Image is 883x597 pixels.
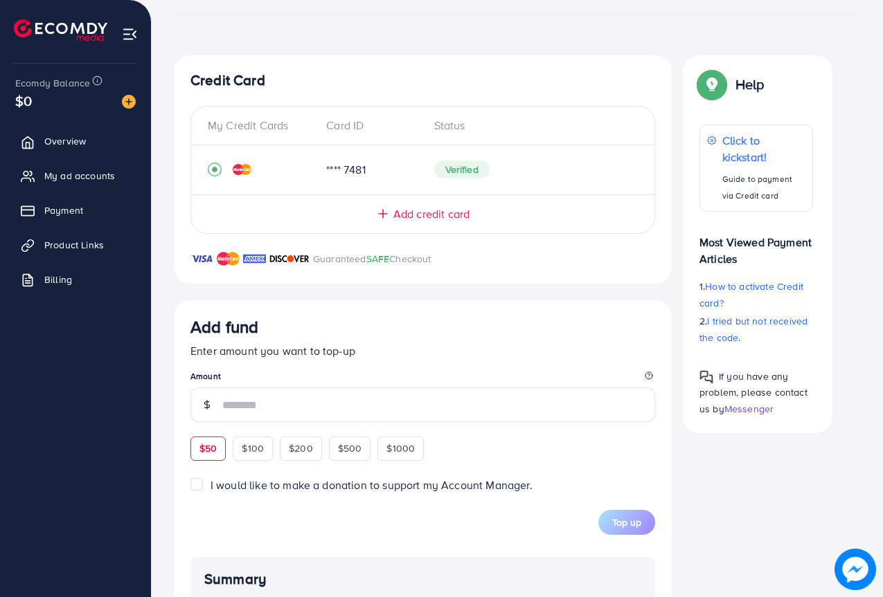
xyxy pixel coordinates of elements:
p: 2. [699,313,813,346]
img: menu [122,26,138,42]
p: Guide to payment via Credit card [722,171,805,204]
img: brand [269,250,310,267]
span: $500 [338,441,362,455]
p: Enter amount you want to top-up [190,342,655,359]
img: brand [190,250,213,267]
span: $100 [242,441,264,455]
img: image [122,95,136,109]
span: Messenger [724,402,774,416]
img: brand [243,250,266,267]
p: Help [735,76,765,93]
svg: record circle [208,163,222,176]
span: Product Links [44,238,104,252]
p: Most Viewed Payment Articles [699,223,813,267]
span: Ecomdy Balance [15,76,90,90]
span: Add credit card [393,206,470,222]
span: $1000 [386,441,415,455]
span: SAFE [366,252,390,266]
legend: Amount [190,370,655,387]
img: Popup guide [699,370,713,384]
span: If you have any problem, please contact us by [699,369,808,415]
h4: Credit Card [190,72,655,89]
span: I would like to make a donation to support my Account Manager. [211,477,533,493]
img: Popup guide [699,72,724,97]
h4: Summary [204,571,641,588]
div: Status [423,118,639,134]
a: Payment [10,196,141,224]
span: Overview [44,134,86,148]
span: $200 [289,441,313,455]
a: My ad accounts [10,162,141,190]
span: Payment [44,203,83,217]
img: brand [217,250,240,267]
img: image [835,549,876,590]
span: Billing [44,273,72,286]
img: credit [233,164,251,175]
a: Product Links [10,231,141,259]
a: Overview [10,127,141,155]
span: $0 [15,91,32,111]
p: 1. [699,278,813,311]
div: Card ID [315,118,422,134]
span: My ad accounts [44,169,115,183]
span: $50 [199,441,217,455]
span: How to activate Credit card? [699,279,803,310]
button: Top up [598,510,655,535]
span: Top up [612,515,641,529]
span: Verified [434,160,490,178]
div: My Credit Cards [208,118,315,134]
p: Click to kickstart! [722,132,805,165]
p: Guaranteed Checkout [313,250,431,267]
a: Billing [10,266,141,293]
img: logo [14,19,107,41]
span: I tried but not received the code. [699,314,808,345]
h3: Add fund [190,317,258,337]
